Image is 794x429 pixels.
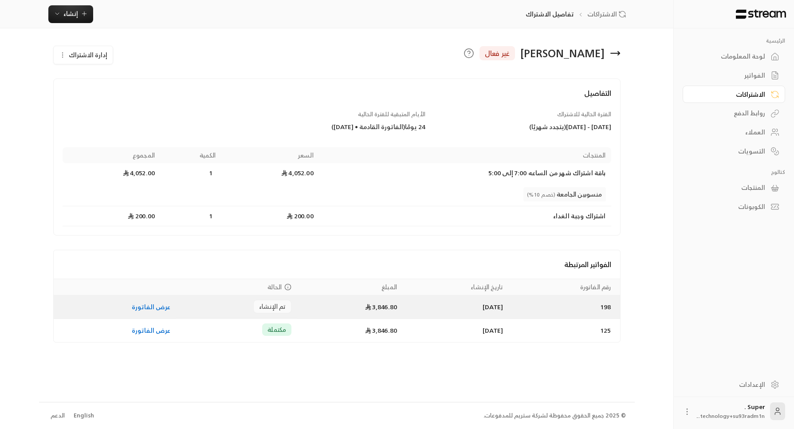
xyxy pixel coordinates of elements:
[319,206,611,226] td: اشتراك وجبة الغداء
[483,411,626,420] div: © 2025 جميع الحقوق محفوظة لشركة ستريم للمدفوعات.
[683,376,785,393] a: الإعدادات
[207,169,216,177] span: 1
[508,319,620,342] td: 125
[526,10,629,19] nav: breadcrumb
[297,319,402,342] td: 3,846.80
[694,109,765,118] div: روابط الدفع
[402,279,508,295] th: تاريخ الإنشاء
[63,88,611,107] h4: التفاصيل
[132,325,171,336] a: عرض الفاتورة
[267,325,286,334] span: مكتملة
[683,179,785,197] a: المنتجات
[683,105,785,122] a: روابط الدفع
[63,163,161,183] td: 4,052.00
[74,411,94,420] div: English
[221,206,319,226] td: 200.00
[434,122,611,131] div: [DATE] - [DATE] ( يتجدد شهريًا )
[527,190,555,199] span: (خصم 10%)
[485,48,510,59] span: غير فعال
[267,281,282,292] span: الحالة
[221,147,319,163] th: السعر
[694,128,765,137] div: العملاء
[526,10,574,19] p: تفاصيل الاشتراك
[683,124,785,141] a: العملاء
[358,109,425,119] span: الأيام المتبقية للفترة الحالية
[694,90,765,99] div: الاشتراكات
[48,408,68,424] a: الدعم
[683,86,785,103] a: الاشتراكات
[319,163,611,183] td: باقة اشتراك شهر من الساعه 7:00 إلى 5:00
[735,9,787,19] img: Logo
[63,147,161,163] th: المجموع
[557,109,611,119] span: الفترة الحالية للاشتراك
[694,52,765,61] div: لوحة المعلومات
[683,48,785,65] a: لوحة المعلومات
[697,411,765,421] span: technology+su93radm1n...
[694,71,765,80] div: الفواتير
[683,198,785,216] a: الكوبونات
[221,163,319,183] td: 4,052.00
[297,295,402,319] td: 3,846.80
[508,279,620,295] th: رقم الفاتورة
[523,187,606,201] span: منسوبين الجامعة
[54,46,113,64] button: إدارة الاشتراك
[48,5,93,23] button: إنشاء
[508,295,620,319] td: 198
[63,259,611,270] h4: الفواتير المرتبطة
[694,147,765,156] div: التسويات
[694,183,765,192] div: المنتجات
[683,67,785,84] a: الفواتير
[402,319,508,342] td: [DATE]
[259,302,286,311] span: تم الإنشاء
[697,402,765,420] div: Super .
[248,122,425,131] div: 24 يومًا ( الفاتورة القادمة • [DATE] )
[520,46,605,60] div: [PERSON_NAME]
[132,301,171,312] a: عرض الفاتورة
[63,8,78,19] span: إنشاء
[63,147,611,226] table: Products
[69,49,107,60] span: إدارة الاشتراك
[694,202,765,211] div: الكوبونات
[54,279,620,342] table: Payments
[683,37,785,44] p: الرئيسية
[160,147,221,163] th: الكمية
[683,169,785,176] p: كتالوج
[683,142,785,160] a: التسويات
[297,279,402,295] th: المبلغ
[587,10,629,19] a: الاشتراكات
[319,147,611,163] th: المنتجات
[207,212,216,220] span: 1
[63,206,161,226] td: 200.00
[694,380,765,389] div: الإعدادات
[402,295,508,319] td: [DATE]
